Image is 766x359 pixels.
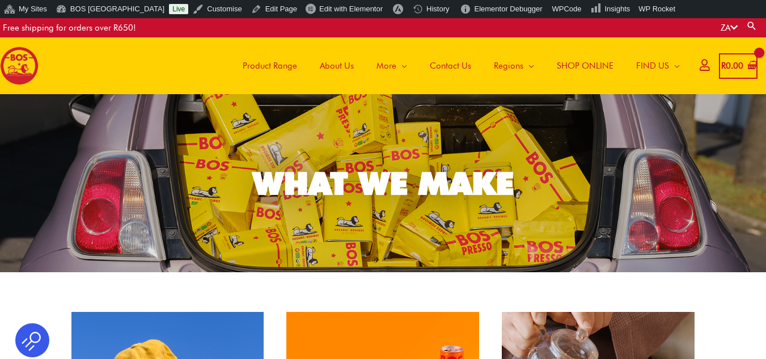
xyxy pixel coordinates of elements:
span: FIND US [636,49,669,83]
a: SHOP ONLINE [545,37,625,94]
span: About Us [320,49,354,83]
a: Contact Us [418,37,483,94]
a: About Us [308,37,365,94]
span: Product Range [243,49,297,83]
span: SHOP ONLINE [557,49,613,83]
span: Edit with Elementor [319,5,383,13]
nav: Site Navigation [223,37,691,94]
a: ZA [721,23,738,33]
div: Free shipping for orders over R650! [3,18,136,37]
a: Product Range [231,37,308,94]
span: More [376,49,396,83]
a: View Shopping Cart, empty [719,53,757,79]
span: R [721,61,726,71]
a: Live [169,4,188,14]
bdi: 0.00 [721,61,743,71]
span: Contact Us [430,49,471,83]
a: Regions [483,37,545,94]
span: Regions [494,49,523,83]
a: More [365,37,418,94]
div: WHAT WE MAKE [253,168,514,199]
a: Search button [746,20,757,31]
